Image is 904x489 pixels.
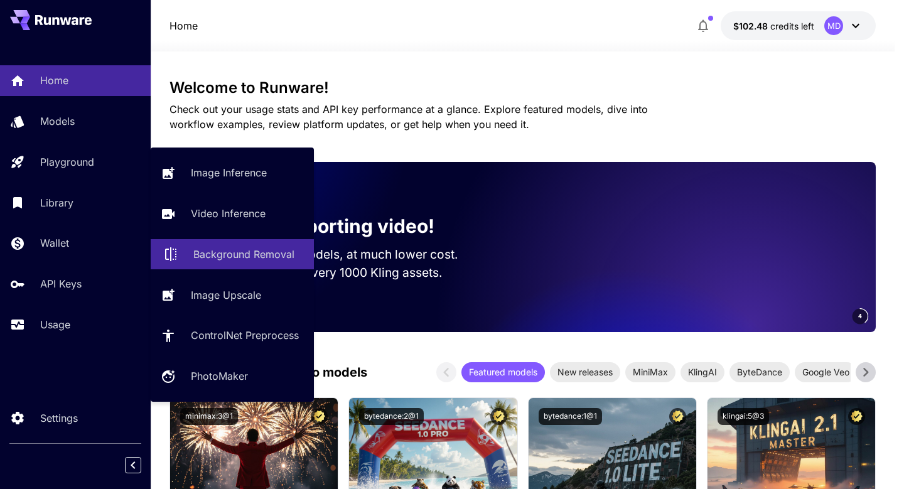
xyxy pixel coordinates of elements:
[40,195,73,210] p: Library
[40,411,78,426] p: Settings
[669,408,686,425] button: Certified Model – Vetted for best performance and includes a commercial license.
[733,19,814,33] div: $102.48443
[770,21,814,31] span: credits left
[359,408,424,425] button: bytedance:2@1
[190,264,482,282] p: Save up to $500 for every 1000 Kling assets.
[193,247,294,262] p: Background Removal
[311,408,328,425] button: Certified Model – Vetted for best performance and includes a commercial license.
[40,154,94,169] p: Playground
[721,11,876,40] button: $102.48443
[169,79,876,97] h3: Welcome to Runware!
[733,21,770,31] span: $102.48
[729,365,790,379] span: ByteDance
[169,103,648,131] span: Check out your usage stats and API key performance at a glance. Explore featured models, dive int...
[824,16,843,35] div: MD
[191,368,248,384] p: PhotoMaker
[461,365,545,379] span: Featured models
[191,165,267,180] p: Image Inference
[40,114,75,129] p: Models
[490,408,507,425] button: Certified Model – Vetted for best performance and includes a commercial license.
[40,276,82,291] p: API Keys
[40,73,68,88] p: Home
[718,408,769,425] button: klingai:5@3
[169,18,198,33] nav: breadcrumb
[180,408,238,425] button: minimax:3@1
[625,365,675,379] span: MiniMax
[550,365,620,379] span: New releases
[858,311,862,321] span: 4
[125,457,141,473] button: Collapse sidebar
[169,18,198,33] p: Home
[191,206,266,221] p: Video Inference
[151,320,314,351] a: ControlNet Preprocess
[151,361,314,392] a: PhotoMaker
[151,239,314,270] a: Background Removal
[539,408,602,425] button: bytedance:1@1
[225,212,434,240] p: Now supporting video!
[151,198,314,229] a: Video Inference
[795,365,857,379] span: Google Veo
[134,454,151,476] div: Collapse sidebar
[191,328,299,343] p: ControlNet Preprocess
[191,287,261,303] p: Image Upscale
[40,317,70,332] p: Usage
[848,408,865,425] button: Certified Model – Vetted for best performance and includes a commercial license.
[681,365,724,379] span: KlingAI
[151,158,314,188] a: Image Inference
[40,235,69,250] p: Wallet
[190,245,482,264] p: Run the best video models, at much lower cost.
[151,279,314,310] a: Image Upscale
